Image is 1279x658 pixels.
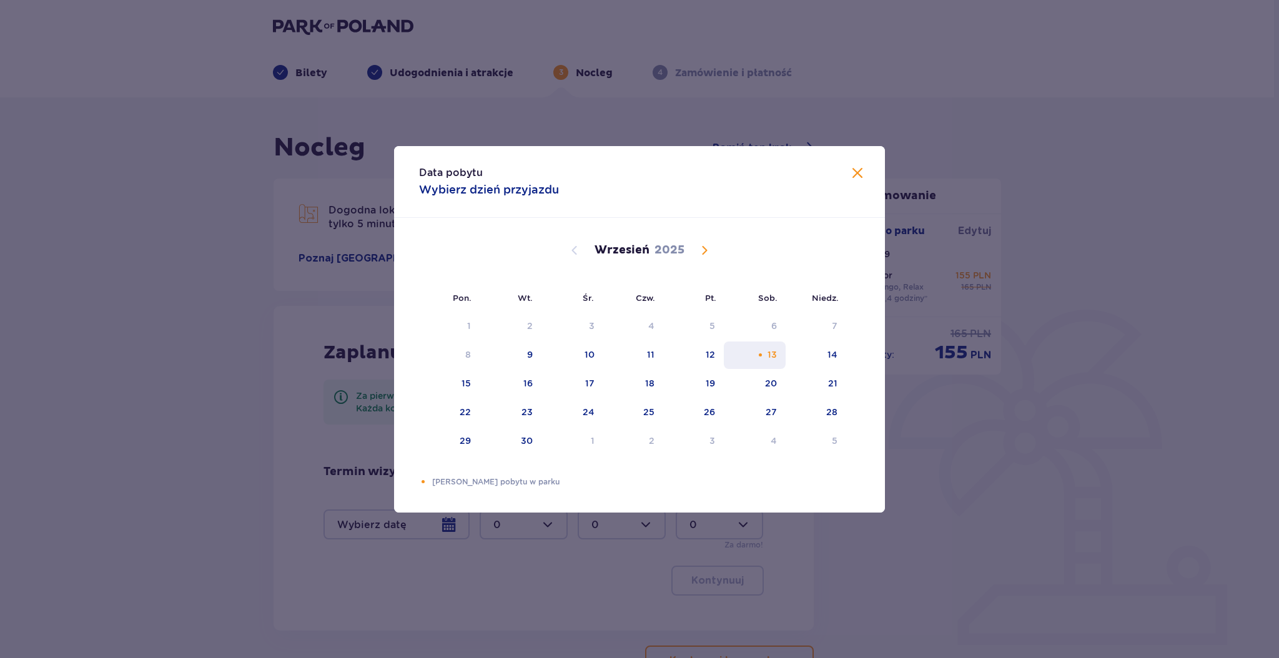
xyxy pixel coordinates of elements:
td: Choose czwartek, 11 września 2025 as your check-in date. It’s available. [603,341,664,369]
div: 1 [467,320,471,332]
td: Choose sobota, 4 października 2025 as your check-in date. It’s available. [724,428,786,455]
div: 18 [645,377,654,390]
div: 25 [643,406,654,418]
td: Choose czwartek, 25 września 2025 as your check-in date. It’s available. [603,399,664,426]
td: Choose czwartek, 2 października 2025 as your check-in date. It’s available. [603,428,664,455]
td: Not available. piątek, 5 września 2025 [663,313,724,340]
td: Choose wtorek, 30 września 2025 as your check-in date. It’s available. [480,428,541,455]
td: Not available. poniedziałek, 8 września 2025 [419,341,480,369]
p: [PERSON_NAME] pobytu w parku [432,476,860,488]
td: Choose wtorek, 9 września 2025 as your check-in date. It’s available. [480,341,541,369]
div: 17 [585,377,595,390]
div: 29 [460,435,471,447]
td: Choose środa, 17 września 2025 as your check-in date. It’s available. [541,370,603,398]
div: 22 [460,406,471,418]
td: Choose środa, 24 września 2025 as your check-in date. It’s available. [541,399,603,426]
td: Choose poniedziałek, 29 września 2025 as your check-in date. It’s available. [419,428,480,455]
div: 9 [527,348,533,361]
td: Choose niedziela, 28 września 2025 as your check-in date. It’s available. [786,399,846,426]
div: 23 [521,406,533,418]
td: Choose sobota, 20 września 2025 as your check-in date. It’s available. [724,370,786,398]
td: Choose sobota, 27 września 2025 as your check-in date. It’s available. [724,399,786,426]
div: 2 [527,320,533,332]
div: 13 [768,348,777,361]
div: 4 [771,435,777,447]
div: 27 [766,406,777,418]
td: Not available. wtorek, 2 września 2025 [480,313,541,340]
td: Choose piątek, 19 września 2025 as your check-in date. It’s available. [663,370,724,398]
div: 26 [704,406,715,418]
div: 15 [462,377,471,390]
div: 3 [709,435,715,447]
div: 8 [465,348,471,361]
div: 11 [647,348,654,361]
div: Calendar [394,218,885,476]
td: Choose niedziela, 14 września 2025 as your check-in date. It’s available. [786,341,846,369]
td: Not available. niedziela, 7 września 2025 [786,313,846,340]
div: 30 [521,435,533,447]
td: Choose wtorek, 16 września 2025 as your check-in date. It’s available. [480,370,541,398]
td: Not available. środa, 3 września 2025 [541,313,603,340]
div: 20 [765,377,777,390]
div: 1 [591,435,595,447]
div: 16 [523,377,533,390]
div: 4 [648,320,654,332]
div: 5 [709,320,715,332]
div: 2 [649,435,654,447]
td: Choose środa, 1 października 2025 as your check-in date. It’s available. [541,428,603,455]
div: 10 [585,348,595,361]
td: Not available. sobota, 6 września 2025 [724,313,786,340]
td: Choose czwartek, 18 września 2025 as your check-in date. It’s available. [603,370,664,398]
td: Choose poniedziałek, 22 września 2025 as your check-in date. It’s available. [419,399,480,426]
td: Choose wtorek, 23 września 2025 as your check-in date. It’s available. [480,399,541,426]
td: Choose piątek, 3 października 2025 as your check-in date. It’s available. [663,428,724,455]
td: Not available. czwartek, 4 września 2025 [603,313,664,340]
td: Choose środa, 10 września 2025 as your check-in date. It’s available. [541,341,603,369]
div: 6 [771,320,777,332]
div: 24 [583,406,595,418]
td: Not available. poniedziałek, 1 września 2025 [419,313,480,340]
td: Choose piątek, 26 września 2025 as your check-in date. It’s available. [663,399,724,426]
td: Choose sobota, 13 września 2025 as your check-in date. It’s available. [724,341,786,369]
td: Choose niedziela, 21 września 2025 as your check-in date. It’s available. [786,370,846,398]
div: 19 [706,377,715,390]
td: Choose poniedziałek, 15 września 2025 as your check-in date. It’s available. [419,370,480,398]
div: 3 [589,320,595,332]
div: 12 [706,348,715,361]
td: Choose piątek, 12 września 2025 as your check-in date. It’s available. [663,341,724,369]
td: Choose niedziela, 5 października 2025 as your check-in date. It’s available. [786,428,846,455]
